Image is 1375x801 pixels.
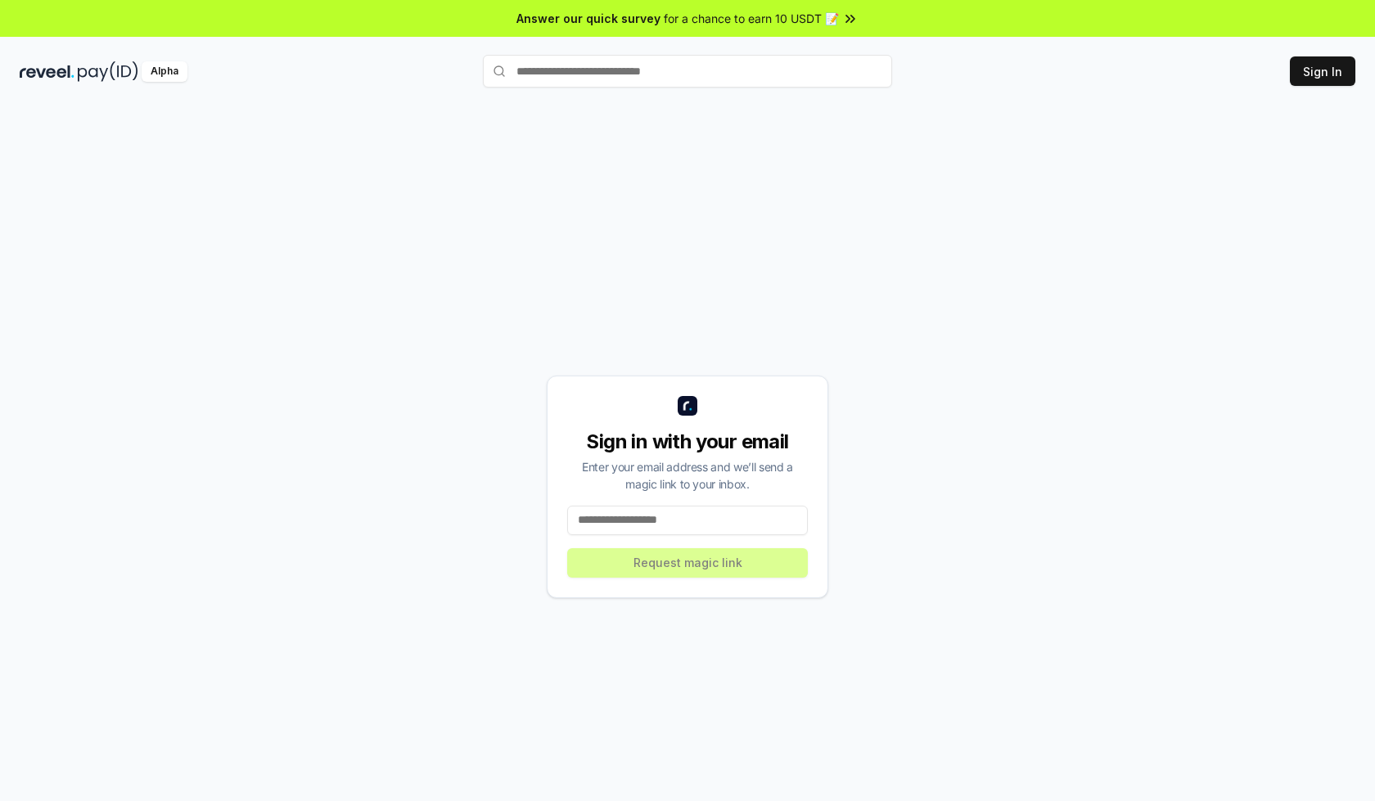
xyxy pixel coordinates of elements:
[567,458,808,493] div: Enter your email address and we’ll send a magic link to your inbox.
[1290,56,1355,86] button: Sign In
[78,61,138,82] img: pay_id
[142,61,187,82] div: Alpha
[678,396,697,416] img: logo_small
[664,10,839,27] span: for a chance to earn 10 USDT 📝
[567,429,808,455] div: Sign in with your email
[20,61,74,82] img: reveel_dark
[516,10,660,27] span: Answer our quick survey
